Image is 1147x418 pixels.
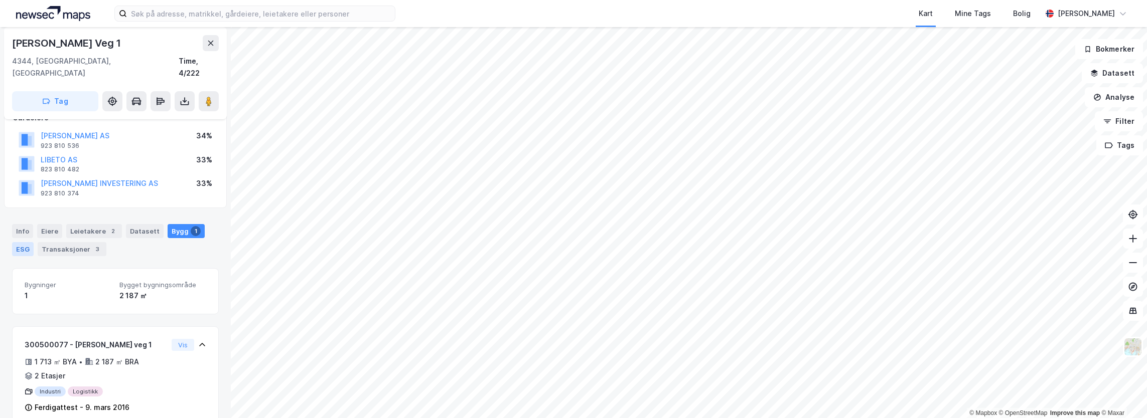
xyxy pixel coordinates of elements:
iframe: Chat Widget [1097,370,1147,418]
button: Analyse [1085,87,1143,107]
a: Improve this map [1050,409,1100,416]
div: Info [12,224,33,238]
span: Bygget bygningsområde [119,281,206,289]
div: Datasett [126,224,164,238]
span: Bygninger [25,281,111,289]
div: 300500077 - [PERSON_NAME] veg 1 [25,339,168,351]
div: 923 810 536 [41,142,79,150]
button: Datasett [1082,63,1143,83]
div: ESG [12,242,34,256]
div: Mine Tags [955,8,991,20]
img: Z [1123,337,1142,356]
div: Ferdigattest - 9. mars 2016 [35,401,129,413]
div: • [79,358,83,366]
a: Mapbox [969,409,997,416]
div: [PERSON_NAME] [1058,8,1115,20]
button: Filter [1095,111,1143,131]
div: Bolig [1013,8,1031,20]
div: 34% [196,130,212,142]
div: 2 187 ㎡ [119,290,206,302]
div: [PERSON_NAME] Veg 1 [12,35,123,51]
button: Tag [12,91,98,111]
div: 2 [108,226,118,236]
div: Kart [919,8,933,20]
button: Bokmerker [1075,39,1143,59]
div: Time, 4/222 [179,55,219,79]
div: 923 810 374 [41,189,79,197]
div: Kontrollprogram for chat [1097,370,1147,418]
div: 33% [196,177,212,189]
div: 1 713 ㎡ BYA [35,356,77,368]
div: 1 [25,290,111,302]
div: 2 Etasjer [35,370,65,382]
div: Bygg [168,224,205,238]
div: 3 [92,244,102,254]
div: 823 810 482 [41,165,79,173]
div: Leietakere [66,224,122,238]
button: Vis [172,339,194,351]
a: OpenStreetMap [999,409,1048,416]
div: 4344, [GEOGRAPHIC_DATA], [GEOGRAPHIC_DATA] [12,55,179,79]
div: 2 187 ㎡ BRA [95,356,139,368]
img: logo.a4113a55bc3d86da70a041830d287a7e.svg [16,6,90,21]
div: 33% [196,154,212,166]
div: Transaksjoner [38,242,106,256]
div: 1 [191,226,201,236]
input: Søk på adresse, matrikkel, gårdeiere, leietakere eller personer [127,6,395,21]
div: Eiere [37,224,62,238]
button: Tags [1096,135,1143,155]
